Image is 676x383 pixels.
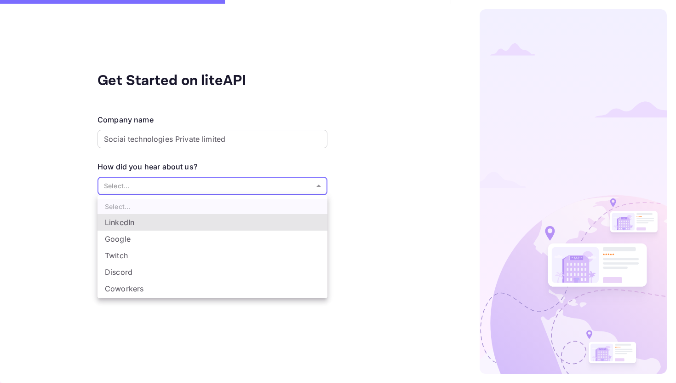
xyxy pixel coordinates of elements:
li: Discord [97,264,327,280]
li: LinkedIn [97,214,327,231]
li: Google [97,231,327,247]
li: Other... [97,297,327,313]
li: Twitch [97,247,327,264]
li: Coworkers [97,280,327,297]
